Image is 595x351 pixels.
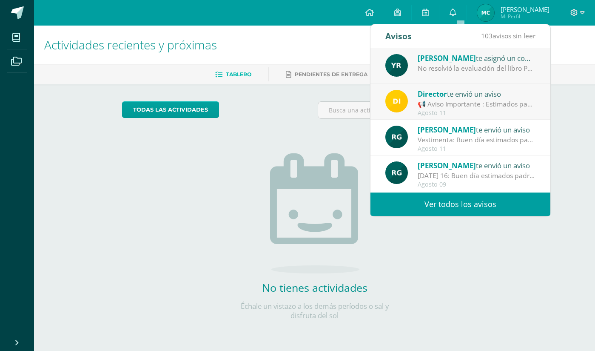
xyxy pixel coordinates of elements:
img: 24ef3269677dd7dd963c57b86ff4a022.png [385,126,408,148]
input: Busca una actividad próxima aquí... [318,102,507,118]
span: [PERSON_NAME] [418,125,476,135]
div: Avisos [385,24,412,48]
p: Échale un vistazo a los demás períodos o sal y disfruta del sol [230,302,400,320]
a: Pendientes de entrega [286,68,367,81]
div: te envió un aviso [418,160,536,171]
div: te envió un aviso [418,124,536,135]
div: te asignó un comentario en 'Prisma Evaluación' para 'Lectura' [418,52,536,63]
img: 17de14d74979e94ac8db5710e5ebaf2f.png [477,4,494,21]
a: todas las Actividades [122,101,219,118]
div: Vestimenta: Buen día estimados padres de familia y estudiantes. Espero que se encuentren muy bien... [418,135,536,145]
div: Agosto 11 [418,109,536,117]
span: 103 [481,31,493,40]
img: 765d7ba1372dfe42393184f37ff644ec.png [385,54,408,77]
img: f0b35651ae50ff9c693c4cbd3f40c4bb.png [385,90,408,112]
div: No resolvió la evaluación del libro PRISMA, páginas 80, 81, 86 t 87. [418,63,536,73]
div: Agosto 09 [418,181,536,188]
span: Director [418,89,447,99]
span: avisos sin leer [481,31,535,40]
a: Ver todos los avisos [370,193,550,216]
div: Agosto 11 [418,145,536,152]
span: Tablero [226,71,251,78]
div: 📢 Aviso Importante : Estimados padres de familia y/o encargados: 📆 martes 12 de agosto de 2025, s... [418,99,536,109]
img: 24ef3269677dd7dd963c57b86ff4a022.png [385,161,408,184]
span: [PERSON_NAME] [501,5,549,14]
a: Tablero [215,68,251,81]
span: Actividades recientes y próximas [44,37,217,53]
img: no_activities.png [270,153,359,273]
div: te envió un aviso [418,88,536,99]
span: Pendientes de entrega [295,71,367,78]
h2: No tienes actividades [230,280,400,295]
div: Sábado 16: Buen día estimados padres de familia y estudiantes. Deseo que se encuentren bien. Por ... [418,171,536,181]
span: [PERSON_NAME] [418,53,476,63]
span: [PERSON_NAME] [418,161,476,170]
span: Mi Perfil [501,13,549,20]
